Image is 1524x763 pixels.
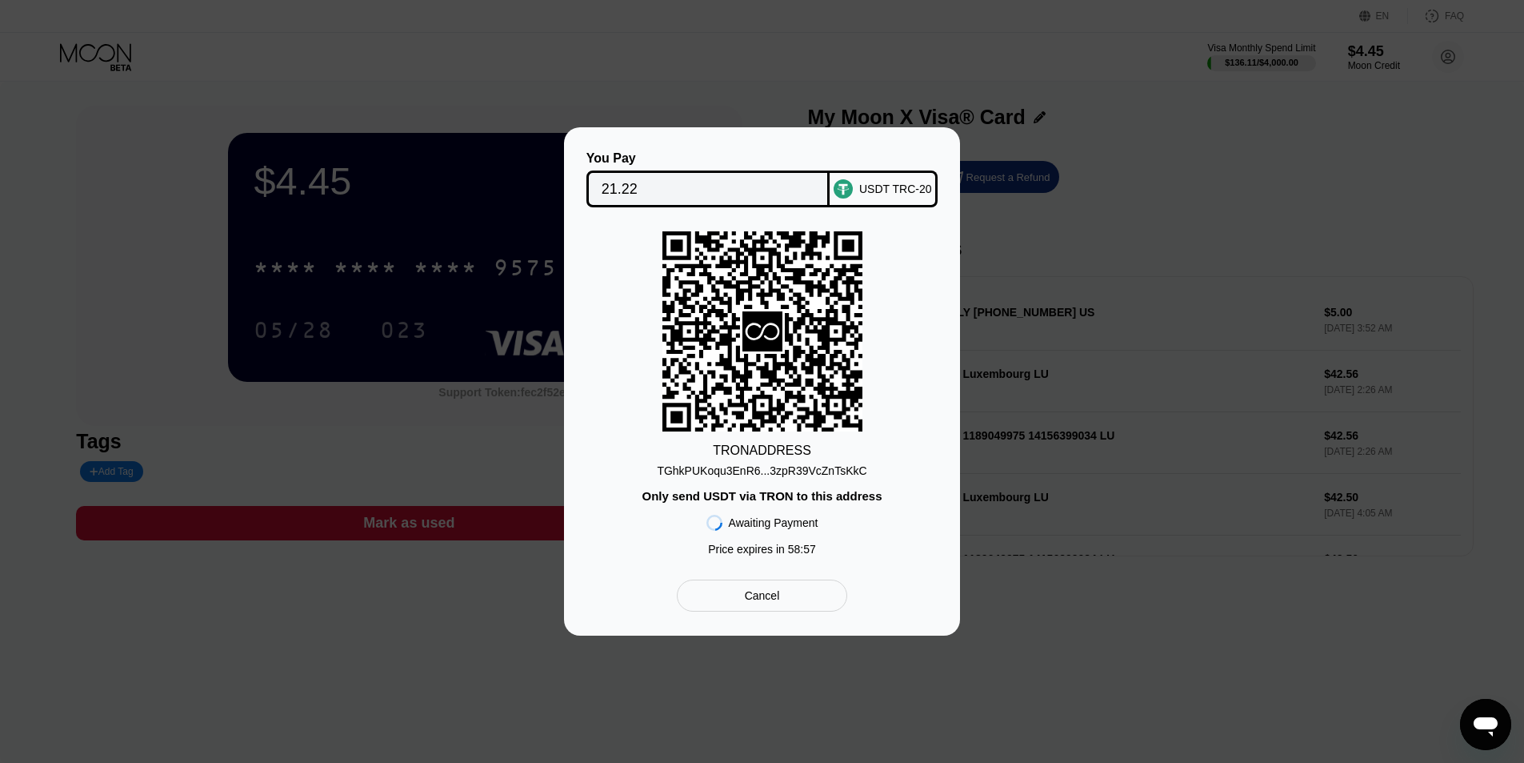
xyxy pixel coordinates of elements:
div: Only send USDT via TRON to this address [642,489,882,503]
div: Awaiting Payment [729,516,818,529]
span: 58 : 57 [788,543,816,556]
iframe: Кнопка запуска окна обмена сообщениями [1460,699,1511,750]
div: Cancel [745,588,780,603]
div: You PayUSDT TRC-20 [588,151,936,207]
div: USDT TRC-20 [859,183,932,195]
div: TGhkPUKoqu3EnR6...3zpR39VcZnTsKkC [657,458,866,477]
div: Cancel [677,580,847,612]
div: TGhkPUKoqu3EnR6...3zpR39VcZnTsKkC [657,464,866,477]
div: Price expires in [708,543,816,556]
div: You Pay [586,151,830,166]
div: TRON ADDRESS [713,444,811,458]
